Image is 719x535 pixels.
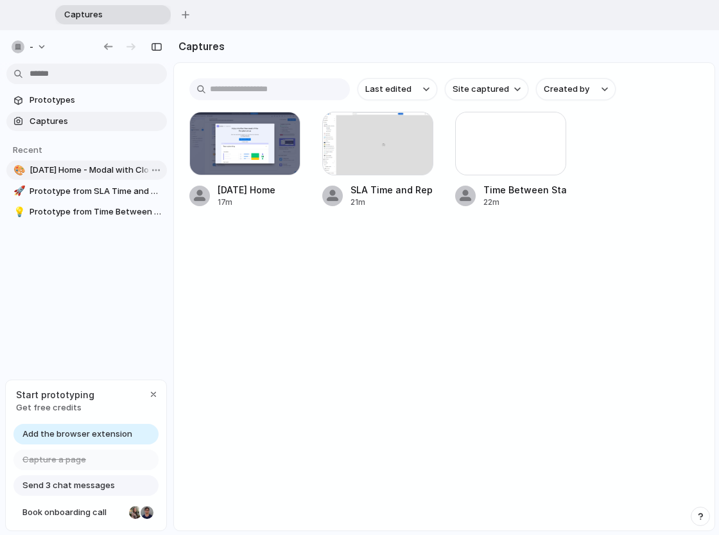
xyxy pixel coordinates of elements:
span: Capture a page [22,453,86,466]
span: Prototypes [30,94,162,107]
a: 💡Prototype from Time Between Statuses Tracker [6,202,167,222]
a: Book onboarding call [13,502,159,523]
span: Prototype from SLA Time and Report [30,185,162,198]
div: Christian Iacullo [139,505,155,520]
span: Start prototyping [16,388,94,401]
button: - [6,37,53,57]
div: Time Between Statuses Tracker [483,183,566,197]
div: Nicole Kubica [128,505,143,520]
div: 💡 [13,205,22,220]
div: 22m [483,197,566,208]
div: 🎨 [13,163,22,178]
div: 21m [351,197,433,208]
button: 🚀 [12,185,24,198]
span: Add the browser extension [22,428,132,441]
button: Created by [536,78,616,100]
span: Get free credits [16,401,94,414]
span: Prototype from Time Between Statuses Tracker [30,206,162,218]
span: - [30,40,33,53]
a: 🚀Prototype from SLA Time and Report [6,182,167,201]
span: Site captured [453,83,509,96]
span: Book onboarding call [22,506,124,519]
div: [DATE] Home [218,183,275,197]
div: SLA Time and Report [351,183,433,197]
button: Last edited [358,78,437,100]
span: Created by [544,83,589,96]
a: Add the browser extension [13,424,159,444]
span: Captures [30,115,162,128]
a: 🎨[DATE] Home - Modal with Close Button [6,161,167,180]
div: Captures [55,5,171,24]
a: Prototypes [6,91,167,110]
span: [DATE] Home - Modal with Close Button [30,164,162,177]
div: 🚀 [13,184,22,198]
h2: Captures [173,39,225,54]
button: 🎨 [12,164,24,177]
button: Site captured [445,78,528,100]
span: Last edited [365,83,411,96]
span: Captures [59,8,150,21]
a: Captures [6,112,167,131]
div: 17m [218,197,275,208]
button: 💡 [12,206,24,218]
span: Send 3 chat messages [22,479,115,492]
span: Recent [13,145,42,155]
